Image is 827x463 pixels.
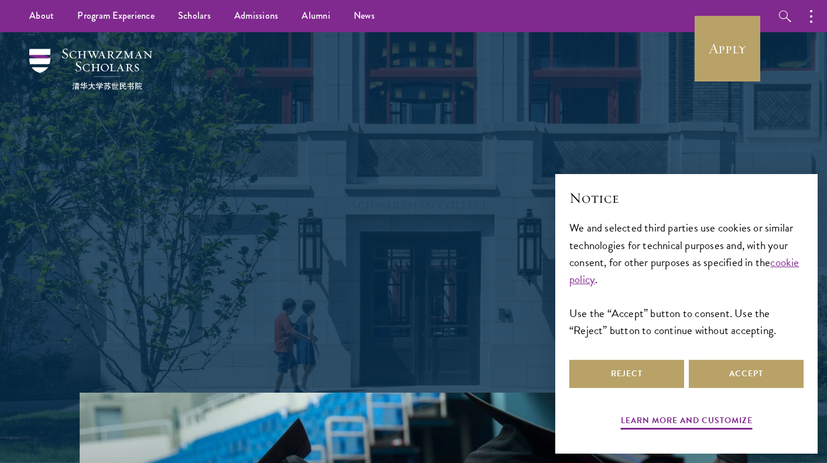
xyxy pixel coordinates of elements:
a: Apply [695,16,760,81]
div: We and selected third parties use cookies or similar technologies for technical purposes and, wit... [569,219,804,338]
img: Schwarzman Scholars [29,49,152,90]
button: Accept [689,360,804,388]
h2: Notice [569,188,804,208]
a: cookie policy [569,254,799,288]
button: Learn more and customize [621,413,753,431]
button: Reject [569,360,684,388]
